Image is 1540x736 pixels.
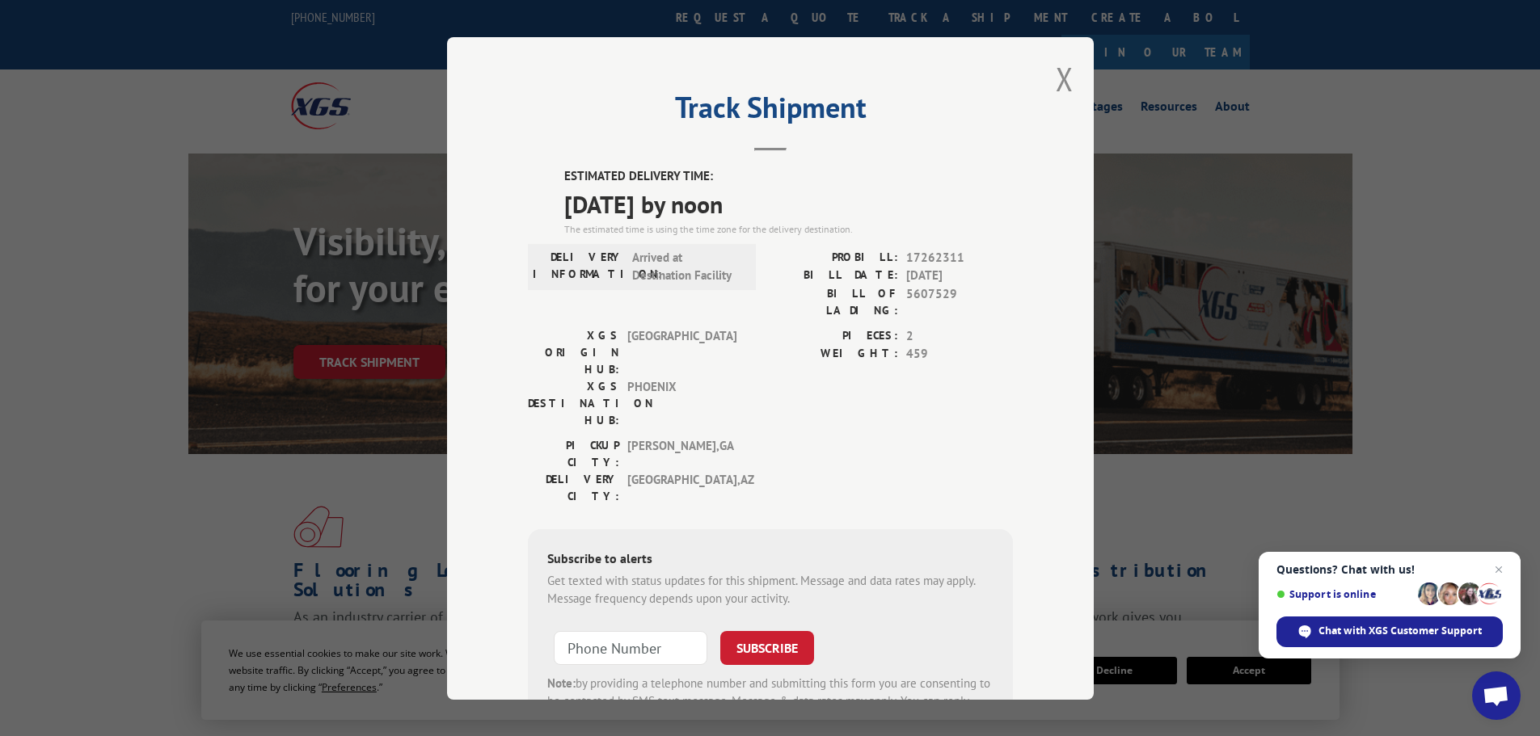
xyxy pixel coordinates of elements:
span: [DATE] [906,267,1013,285]
h2: Track Shipment [528,96,1013,127]
div: Get texted with status updates for this shipment. Message and data rates may apply. Message frequ... [547,571,994,608]
input: Phone Number [554,630,707,664]
span: Close chat [1489,560,1508,579]
span: 2 [906,326,1013,345]
label: PICKUP CITY: [528,436,619,470]
label: DELIVERY CITY: [528,470,619,504]
button: SUBSCRIBE [720,630,814,664]
span: [PERSON_NAME] , GA [627,436,736,470]
label: WEIGHT: [770,345,898,364]
span: Chat with XGS Customer Support [1318,624,1482,638]
div: Open chat [1472,671,1521,720]
label: XGS DESTINATION HUB: [528,377,619,428]
span: 5607529 [906,284,1013,318]
label: XGS ORIGIN HUB: [528,326,619,377]
span: PHOENIX [627,377,736,428]
label: PROBILL: [770,248,898,267]
div: The estimated time is using the time zone for the delivery destination. [564,221,1013,236]
span: [GEOGRAPHIC_DATA] [627,326,736,377]
span: 17262311 [906,248,1013,267]
span: [DATE] by noon [564,185,1013,221]
label: BILL OF LADING: [770,284,898,318]
span: Support is online [1276,588,1412,600]
label: ESTIMATED DELIVERY TIME: [564,167,1013,186]
label: BILL DATE: [770,267,898,285]
label: PIECES: [770,326,898,345]
span: Arrived at Destination Facility [632,248,741,284]
div: Chat with XGS Customer Support [1276,616,1503,647]
label: DELIVERY INFORMATION: [533,248,624,284]
strong: Note: [547,675,576,690]
div: by providing a telephone number and submitting this form you are consenting to be contacted by SM... [547,674,994,729]
span: [GEOGRAPHIC_DATA] , AZ [627,470,736,504]
button: Close modal [1056,57,1074,100]
span: Questions? Chat with us! [1276,563,1503,576]
span: 459 [906,345,1013,364]
div: Subscribe to alerts [547,548,994,571]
